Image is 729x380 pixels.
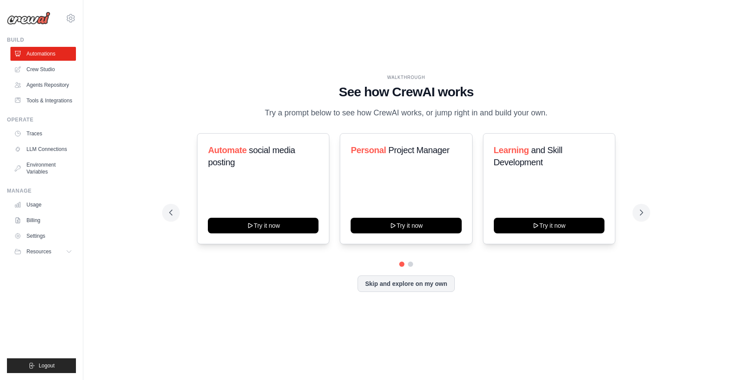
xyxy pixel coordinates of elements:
[208,145,295,167] span: social media posting
[388,145,450,155] span: Project Manager
[494,145,529,155] span: Learning
[10,62,76,76] a: Crew Studio
[10,47,76,61] a: Automations
[260,107,552,119] p: Try a prompt below to see how CrewAI works, or jump right in and build your own.
[7,187,76,194] div: Manage
[169,84,643,100] h1: See how CrewAI works
[10,245,76,259] button: Resources
[7,12,50,25] img: Logo
[10,198,76,212] a: Usage
[7,36,76,43] div: Build
[208,218,319,233] button: Try it now
[10,94,76,108] a: Tools & Integrations
[7,358,76,373] button: Logout
[39,362,55,369] span: Logout
[351,145,386,155] span: Personal
[351,218,461,233] button: Try it now
[169,74,643,81] div: WALKTHROUGH
[10,158,76,179] a: Environment Variables
[10,213,76,227] a: Billing
[7,116,76,123] div: Operate
[494,218,604,233] button: Try it now
[208,145,246,155] span: Automate
[10,142,76,156] a: LLM Connections
[10,229,76,243] a: Settings
[358,275,454,292] button: Skip and explore on my own
[10,127,76,141] a: Traces
[10,78,76,92] a: Agents Repository
[26,248,51,255] span: Resources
